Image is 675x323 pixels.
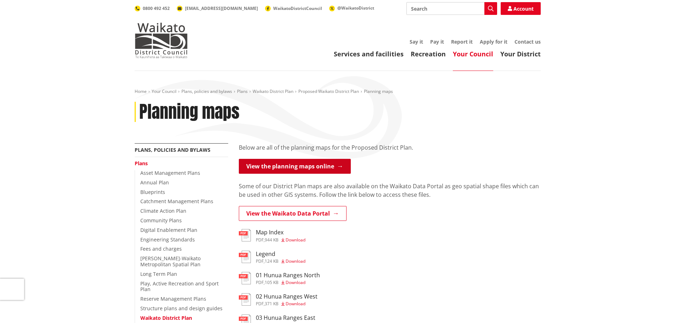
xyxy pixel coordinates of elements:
[140,280,219,293] a: Play, Active Recreation and Sport Plan
[135,88,147,94] a: Home
[140,245,182,252] a: Fees and charges
[140,227,197,233] a: Digital Enablement Plan
[265,237,279,243] span: 944 KB
[364,88,393,94] span: Planning maps
[239,182,541,199] p: Some of our District Plan maps are also available on the Waikato Data Portal as geo spatial shape...
[256,238,305,242] div: ,
[411,50,446,58] a: Recreation
[143,5,170,11] span: 0800 492 452
[135,23,188,58] img: Waikato District Council - Te Kaunihera aa Takiwaa o Waikato
[140,271,177,277] a: Long Term Plan
[514,38,541,45] a: Contact us
[273,5,322,11] span: WaikatoDistrictCouncil
[177,5,258,11] a: [EMAIL_ADDRESS][DOMAIN_NAME]
[140,207,186,214] a: Climate Action Plan
[451,38,473,45] a: Report it
[256,314,315,321] h3: 03 Hunua Ranges East
[140,217,182,224] a: Community Plans
[406,2,497,15] input: Search input
[135,160,148,167] a: Plans
[239,229,305,242] a: Map Index pdf,944 KB Download
[453,50,493,58] a: Your Council
[239,272,251,284] img: document-pdf.svg
[256,293,317,300] h3: 02 Hunua Ranges West
[135,146,210,153] a: Plans, policies and bylaws
[139,102,240,122] h1: Planning maps
[265,279,279,285] span: 105 KB
[239,143,541,152] p: Below are all of the planning maps for the Proposed District Plan.
[239,293,317,306] a: 02 Hunua Ranges West pdf,371 KB Download
[256,251,305,257] h3: Legend
[140,295,206,302] a: Reserve Management Plans
[239,229,251,241] img: document-pdf.svg
[500,50,541,58] a: Your District
[140,236,195,243] a: Engineering Standards
[181,88,232,94] a: Plans, policies and bylaws
[265,301,279,307] span: 371 KB
[298,88,359,94] a: Proposed Waikato District Plan
[329,5,374,11] a: @WaikatoDistrict
[239,159,351,174] a: View the planning maps online
[256,279,264,285] span: pdf
[140,198,213,205] a: Catchment Management Plans
[480,38,507,45] a: Apply for it
[239,272,320,285] a: 01 Hunua Ranges North pdf,105 KB Download
[152,88,176,94] a: Your Council
[256,258,264,264] span: pdf
[140,179,169,186] a: Annual Plan
[256,237,264,243] span: pdf
[253,88,293,94] a: Waikato District Plan
[256,280,320,285] div: ,
[239,251,305,263] a: Legend pdf,124 KB Download
[334,50,404,58] a: Services and facilities
[265,5,322,11] a: WaikatoDistrictCouncil
[265,258,279,264] span: 124 KB
[140,169,200,176] a: Asset Management Plans
[239,206,347,221] a: View the Waikato Data Portal
[410,38,423,45] a: Say it
[430,38,444,45] a: Pay it
[239,251,251,263] img: document-pdf.svg
[237,88,248,94] a: Plans
[140,305,223,312] a: Structure plans and design guides
[286,279,305,285] span: Download
[135,89,541,95] nav: breadcrumb
[286,258,305,264] span: Download
[256,301,264,307] span: pdf
[140,255,201,268] a: [PERSON_NAME]-Waikato Metropolitan Spatial Plan
[256,229,305,236] h3: Map Index
[140,189,165,195] a: Blueprints
[256,272,320,279] h3: 01 Hunua Ranges North
[286,237,305,243] span: Download
[140,314,192,321] a: Waikato District Plan
[501,2,541,15] a: Account
[337,5,374,11] span: @WaikatoDistrict
[256,302,317,306] div: ,
[185,5,258,11] span: [EMAIL_ADDRESS][DOMAIN_NAME]
[286,301,305,307] span: Download
[135,5,170,11] a: 0800 492 452
[239,293,251,306] img: document-pdf.svg
[256,259,305,263] div: ,
[642,293,668,319] iframe: Messenger Launcher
